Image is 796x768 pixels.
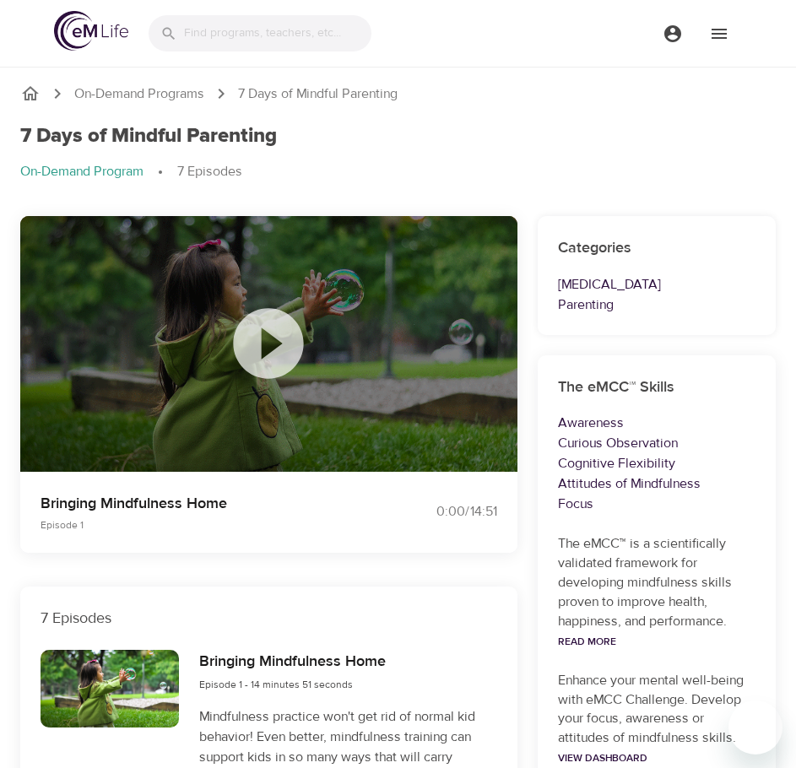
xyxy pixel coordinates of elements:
[184,15,371,51] input: Find programs, teachers, etc...
[20,124,277,149] h1: 7 Days of Mindful Parenting
[558,376,755,400] h6: The eMCC™ Skills
[20,162,143,181] p: On-Demand Program
[558,295,755,315] p: Parenting
[558,433,755,453] p: Curious Observation
[558,473,755,494] p: Attitudes of Mindfulness
[20,162,776,182] nav: breadcrumb
[558,274,755,295] p: [MEDICAL_DATA]
[558,494,755,514] p: Focus
[558,635,616,648] a: Read More
[199,678,353,691] span: Episode 1 - 14 minutes 51 seconds
[238,84,398,104] p: 7 Days of Mindful Parenting
[558,236,755,261] h6: Categories
[74,84,204,104] a: On-Demand Programs
[41,607,497,630] p: 7 Episodes
[558,534,755,650] p: The eMCC™ is a scientifically validated framework for developing mindfulness skills proven to imp...
[199,650,386,674] h6: Bringing Mindfulness Home
[558,413,755,433] p: Awareness
[398,502,496,522] div: 0:00 / 14:51
[649,10,696,57] button: menu
[558,453,755,473] p: Cognitive Flexibility
[558,671,755,767] p: Enhance your mental well-being with eMCC Challenge. Develop your focus, awareness or attitudes of...
[54,11,128,51] img: logo
[177,162,242,181] p: 7 Episodes
[20,84,776,104] nav: breadcrumb
[558,751,647,765] a: View Dashboard
[728,700,782,754] iframe: Button to launch messaging window
[41,492,377,515] p: Bringing Mindfulness Home
[41,517,377,533] p: Episode 1
[696,10,742,57] button: menu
